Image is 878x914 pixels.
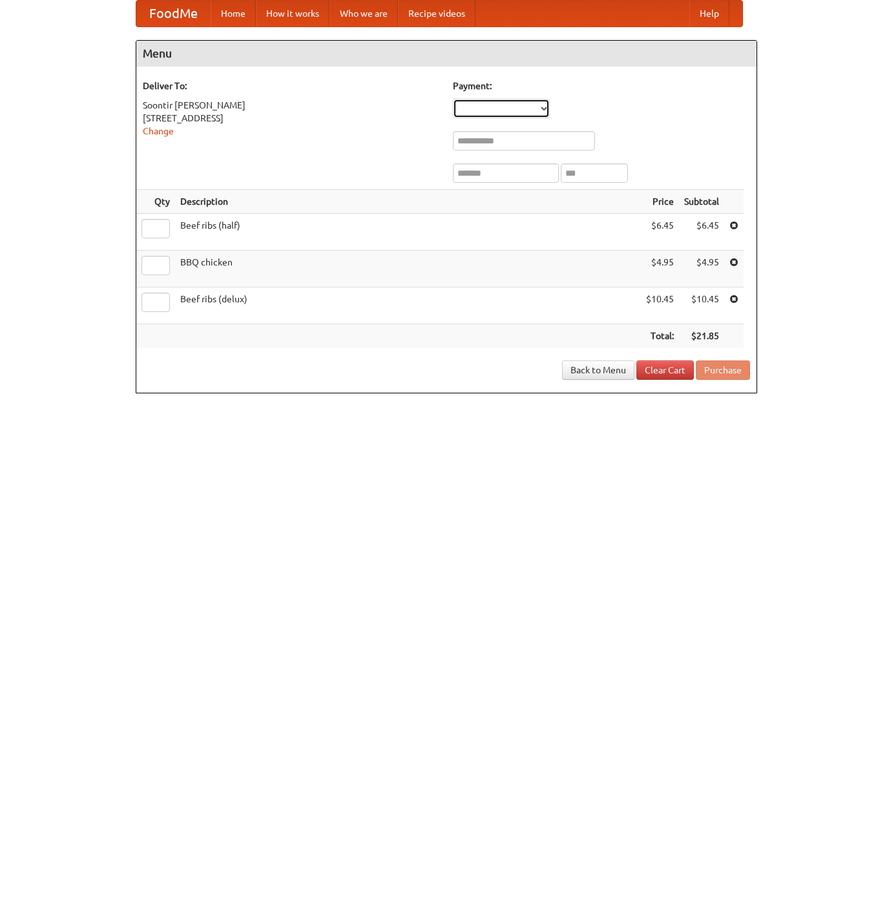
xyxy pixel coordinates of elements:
td: $4.95 [641,251,679,287]
th: $21.85 [679,324,724,348]
td: $6.45 [679,214,724,251]
a: Back to Menu [562,360,634,380]
th: Total: [641,324,679,348]
button: Purchase [696,360,750,380]
a: How it works [256,1,329,26]
th: Price [641,190,679,214]
td: $4.95 [679,251,724,287]
td: Beef ribs (delux) [175,287,641,324]
td: BBQ chicken [175,251,641,287]
a: Recipe videos [398,1,476,26]
a: Who we are [329,1,398,26]
a: Change [143,126,174,136]
td: $6.45 [641,214,679,251]
div: [STREET_ADDRESS] [143,112,440,125]
a: FoodMe [136,1,211,26]
a: Help [689,1,729,26]
h5: Payment: [453,79,750,92]
div: Soontir [PERSON_NAME] [143,99,440,112]
td: $10.45 [679,287,724,324]
h4: Menu [136,41,757,67]
a: Home [211,1,256,26]
a: Clear Cart [636,360,694,380]
th: Description [175,190,641,214]
th: Subtotal [679,190,724,214]
td: $10.45 [641,287,679,324]
th: Qty [136,190,175,214]
td: Beef ribs (half) [175,214,641,251]
h5: Deliver To: [143,79,440,92]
